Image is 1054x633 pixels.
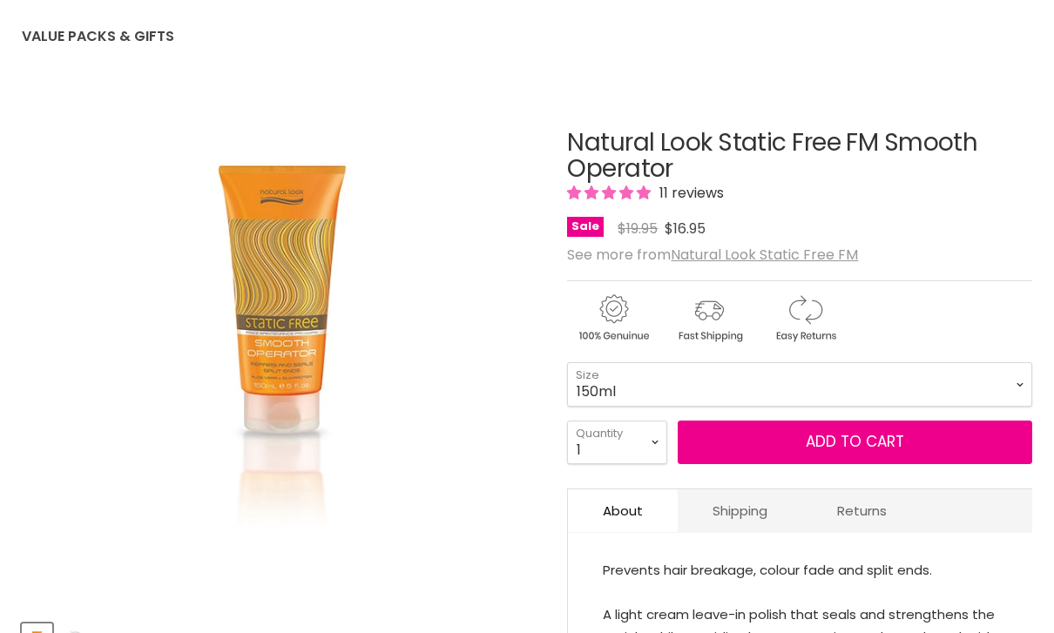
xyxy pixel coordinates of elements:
[568,489,678,532] a: About
[665,219,706,239] span: $16.95
[671,245,858,265] a: Natural Look Static Free FM
[567,421,667,464] select: Quantity
[9,18,187,55] a: Value Packs & Gifts
[618,219,658,239] span: $19.95
[663,292,755,345] img: shipping.gif
[678,421,1032,464] button: Add to cart
[22,86,542,606] div: Natural Look Static Free FM Smooth Operator image. Click or Scroll to Zoom.
[567,130,1032,184] h1: Natural Look Static Free FM Smooth Operator
[567,217,604,237] span: Sale
[567,183,654,203] span: 4.91 stars
[806,431,904,452] span: Add to cart
[678,489,802,532] a: Shipping
[9,6,61,58] button: Open gorgias live chat
[654,183,724,203] span: 11 reviews
[759,292,851,345] img: returns.gif
[108,85,456,605] img: Natural Look Static Free FM Smooth Operator
[802,489,922,532] a: Returns
[567,245,858,265] span: See more from
[567,292,659,345] img: genuine.gif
